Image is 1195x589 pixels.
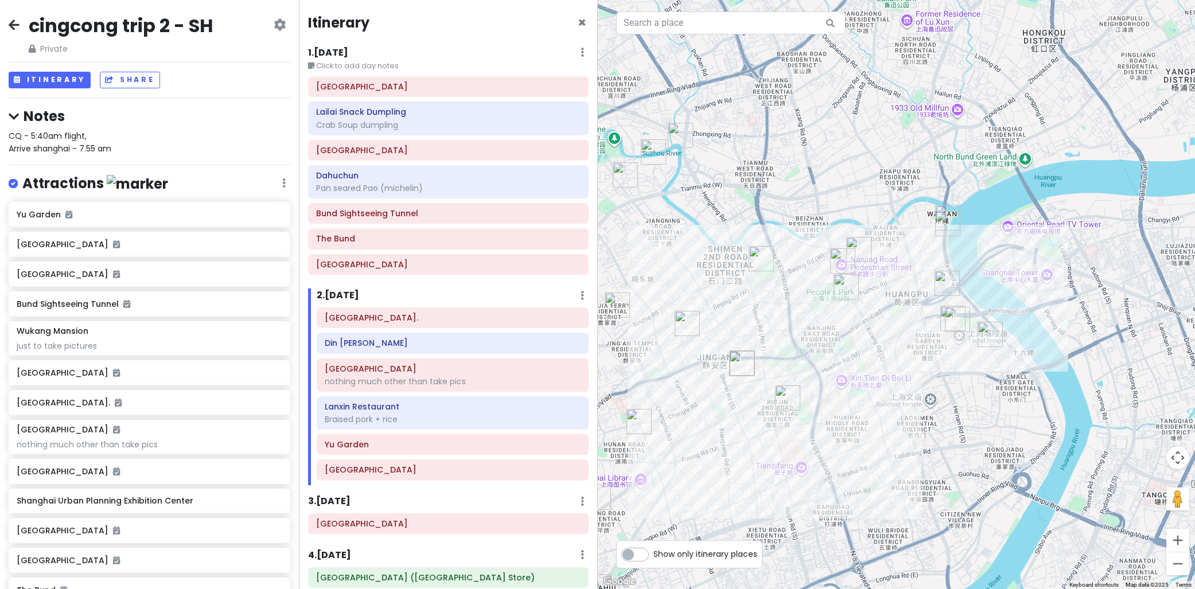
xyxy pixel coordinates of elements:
[653,548,757,560] span: Show only itinerary places
[325,465,581,475] h6: Yuyuan Old Street
[316,233,581,244] h6: The Bund
[601,574,639,589] a: Open this area in Google Maps (opens a new window)
[17,424,120,435] h6: [GEOGRAPHIC_DATA]
[316,170,581,181] h6: Dahuchun
[17,397,282,408] h6: [GEOGRAPHIC_DATA].
[17,239,282,249] h6: [GEOGRAPHIC_DATA]
[613,162,638,188] div: Ji Hotel (Shanghai Jiangning Rd Subway Station Store)
[113,369,120,377] i: Added to itinerary
[107,175,168,193] img: marker
[113,240,120,248] i: Added to itinerary
[626,409,652,434] div: Anfu Road
[123,300,130,308] i: Added to itinerary
[325,439,581,450] h6: Yu Garden
[17,269,282,279] h6: [GEOGRAPHIC_DATA]
[100,72,159,88] button: Share
[1166,487,1189,510] button: Drag Pegman onto the map to open Street View
[935,205,960,231] div: The Bund
[1166,552,1189,575] button: Zoom out
[325,376,581,387] div: nothing much other than take pics
[308,496,351,508] h6: 3 . [DATE]
[578,13,586,32] span: Close itinerary
[17,439,282,450] div: nothing much other than take pics
[578,16,586,30] button: Close
[316,572,581,583] h6: Ji Hotel (Shanghai Jiangning Rd Subway Station Store)
[940,306,966,331] div: Yuyuan Old Street
[978,322,1003,347] div: Shanghai Old Street
[17,341,282,351] div: just to take pictures
[113,556,120,564] i: Added to itinerary
[115,399,122,407] i: Added to itinerary
[308,14,369,32] h4: Itinerary
[935,211,960,236] div: Bund Sightseeing Tunnel
[316,259,581,270] h6: Shanghai Old Street
[1166,446,1189,469] button: Map camera controls
[316,208,581,219] h6: Bund Sightseeing Tunnel
[17,496,282,506] h6: Shanghai Urban Planning Exhibition Center
[325,414,581,424] div: Braised pork + rice
[9,130,111,154] span: CQ - 5:40am flight, Arrive shanghai - 7.55 am
[1166,529,1189,552] button: Zoom in
[605,292,630,318] div: 128 Yan Ping Lu
[9,72,91,88] button: Itinerary
[668,123,693,148] div: Shanghai Railway Station
[17,299,282,309] h6: Bund Sightseeing Tunnel
[1126,582,1169,588] span: Map data ©2025
[325,364,581,374] h6: Anfu Road
[935,271,960,296] div: Dahuchun
[17,368,282,378] h6: [GEOGRAPHIC_DATA]
[834,274,859,299] div: Shanghai Urban Planning Exhibition Center
[316,107,581,117] h6: Lailai Snack Dumpling
[1069,581,1119,589] button: Keyboard shortcuts
[113,270,120,278] i: Added to itinerary
[616,11,846,34] input: Search a place
[846,237,871,262] div: Lailai Snack Dumpling
[65,210,72,219] i: Added to itinerary
[308,60,589,72] small: Click to add day notes
[308,47,348,59] h6: 1 . [DATE]
[316,120,581,130] div: Crab Soup dumpling
[113,467,120,475] i: Added to itinerary
[317,290,359,302] h6: 2 . [DATE]
[316,145,581,155] h6: Nanjing Road Pedestrian Street
[308,549,351,561] h6: 4 . [DATE]
[775,385,800,411] div: 36 Si Nan Lu
[22,174,168,193] h4: Attractions
[641,139,666,165] div: Moganshan Road
[601,574,639,589] img: Google
[17,466,282,477] h6: [GEOGRAPHIC_DATA]
[729,351,754,376] div: Maolong Restaurant
[17,326,88,336] h6: Wukang Mansion
[830,248,855,274] div: Nanjing Road Pedestrian Street
[316,81,581,92] h6: Shanghai Pudong International Airport
[1175,582,1192,588] a: Terms (opens in new tab)
[325,401,581,412] h6: Lanxin Restaurant
[29,14,213,38] h2: cingcong trip 2 - SH
[113,426,120,434] i: Added to itinerary
[730,350,755,376] div: Lanxin Restaurant
[749,246,774,271] div: Shanghai Natural History Museum.
[325,338,581,348] h6: Din Tai Fung
[316,183,581,193] div: Pan seared Pao (michelin)
[9,107,290,125] h4: Notes
[675,311,700,336] div: Din Tai Fung
[945,307,970,332] div: Yu Garden
[29,42,213,55] span: Private
[113,526,120,535] i: Added to itinerary
[316,518,581,529] h6: Shanghai Disneyland Park
[17,525,282,536] h6: [GEOGRAPHIC_DATA]
[17,555,282,565] h6: [GEOGRAPHIC_DATA]
[17,209,282,220] h6: Yu Garden
[325,313,581,323] h6: Shanghai Natural History Museum.
[586,485,611,510] div: Wukang Mansion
